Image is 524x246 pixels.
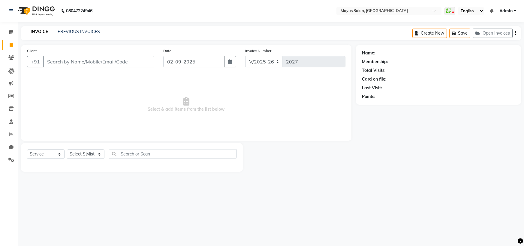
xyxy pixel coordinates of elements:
[109,149,237,158] input: Search or Scan
[163,48,171,54] label: Date
[66,2,92,19] b: 08047224946
[362,85,382,91] div: Last Visit:
[499,8,513,14] span: Admin
[27,48,37,54] label: Client
[362,59,388,65] div: Membership:
[15,2,56,19] img: logo
[449,29,470,38] button: Save
[473,29,513,38] button: Open Invoices
[362,67,386,74] div: Total Visits:
[362,76,387,82] div: Card on file:
[245,48,271,54] label: Invoice Number
[27,56,44,67] button: +91
[43,56,154,67] input: Search by Name/Mobile/Email/Code
[362,50,375,56] div: Name:
[58,29,100,34] a: PREVIOUS INVOICES
[27,75,345,135] span: Select & add items from the list below
[412,29,447,38] button: Create New
[28,26,50,37] a: INVOICE
[362,94,375,100] div: Points:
